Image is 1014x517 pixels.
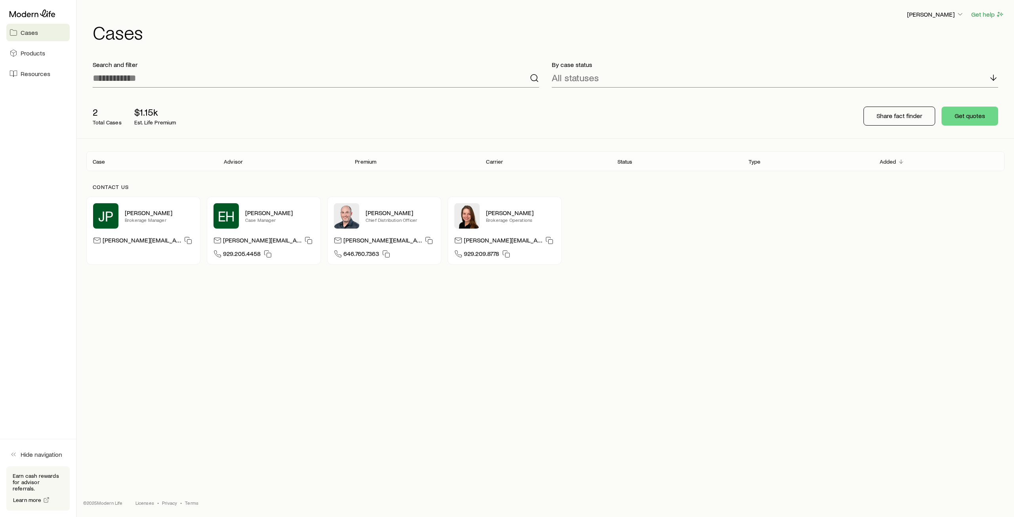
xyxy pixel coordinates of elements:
[907,10,964,19] button: [PERSON_NAME]
[552,72,599,83] p: All statuses
[93,61,539,69] p: Search and filter
[125,209,194,217] p: [PERSON_NAME]
[464,250,499,260] span: 929.209.8778
[180,500,182,506] span: •
[98,208,113,224] span: JP
[749,158,761,165] p: Type
[93,23,1004,42] h1: Cases
[486,158,503,165] p: Carrier
[464,236,542,247] p: [PERSON_NAME][EMAIL_ADDRESS][DOMAIN_NAME]
[223,236,301,247] p: [PERSON_NAME][EMAIL_ADDRESS][DOMAIN_NAME]
[134,119,176,126] p: Est. Life Premium
[21,29,38,36] span: Cases
[907,10,964,18] p: [PERSON_NAME]
[877,112,922,120] p: Share fact finder
[6,466,70,511] div: Earn cash rewards for advisor referrals.Learn more
[334,203,359,229] img: Dan Pierson
[13,497,42,503] span: Learn more
[454,203,480,229] img: Ellen Wall
[343,250,379,260] span: 646.760.7363
[880,158,896,165] p: Added
[134,107,176,118] p: $1.15k
[93,107,122,118] p: 2
[157,500,159,506] span: •
[6,65,70,82] a: Resources
[93,158,105,165] p: Case
[366,209,435,217] p: [PERSON_NAME]
[224,158,243,165] p: Advisor
[863,107,935,126] button: Share fact finder
[93,184,998,190] p: Contact us
[366,217,435,223] p: Chief Distribution Officer
[13,473,63,492] p: Earn cash rewards for advisor referrals.
[86,151,1004,171] div: Client cases
[343,236,422,247] p: [PERSON_NAME][EMAIL_ADDRESS][DOMAIN_NAME]
[103,236,181,247] p: [PERSON_NAME][EMAIL_ADDRESS][DOMAIN_NAME]
[21,70,50,78] span: Resources
[83,500,123,506] p: © 2025 Modern Life
[618,158,633,165] p: Status
[21,450,62,458] span: Hide navigation
[218,208,235,224] span: EH
[245,209,314,217] p: [PERSON_NAME]
[21,49,45,57] span: Products
[486,217,555,223] p: Brokerage Operations
[6,24,70,41] a: Cases
[486,209,555,217] p: [PERSON_NAME]
[355,158,376,165] p: Premium
[245,217,314,223] p: Case Manager
[135,500,154,506] a: Licenses
[552,61,998,69] p: By case status
[942,107,998,126] button: Get quotes
[6,44,70,62] a: Products
[185,500,198,506] a: Terms
[125,217,194,223] p: Brokerage Manager
[162,500,177,506] a: Privacy
[93,119,122,126] p: Total Cases
[6,446,70,463] button: Hide navigation
[223,250,261,260] span: 929.205.4458
[971,10,1004,19] button: Get help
